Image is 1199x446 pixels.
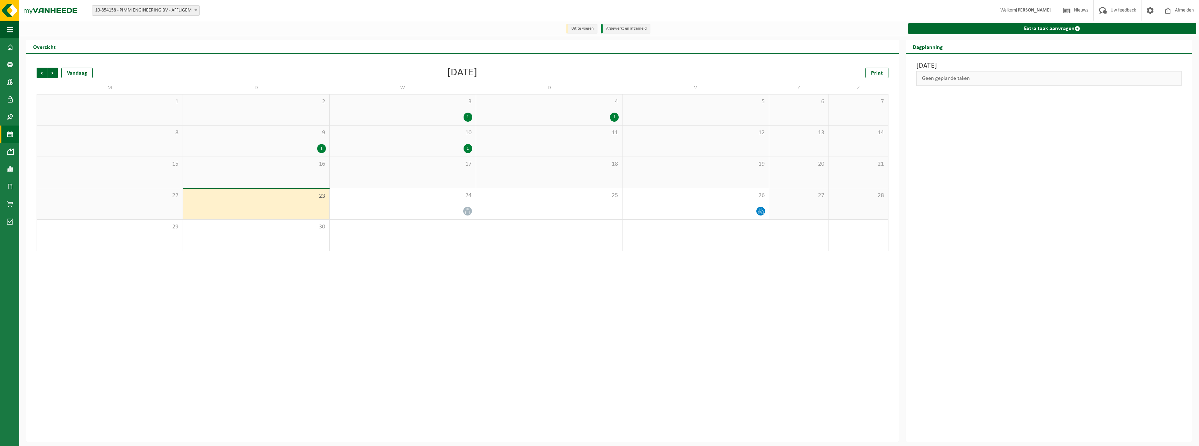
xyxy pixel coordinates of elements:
[832,98,885,106] span: 7
[317,144,326,153] div: 1
[566,24,597,33] li: Uit te voeren
[769,82,829,94] td: Z
[40,192,179,199] span: 22
[480,98,619,106] span: 4
[37,82,183,94] td: M
[906,40,950,53] h2: Dagplanning
[480,192,619,199] span: 25
[908,23,1196,34] a: Extra taak aanvragen
[480,129,619,137] span: 11
[773,98,825,106] span: 6
[464,113,472,122] div: 1
[1016,8,1051,13] strong: [PERSON_NAME]
[183,82,329,94] td: D
[40,98,179,106] span: 1
[61,68,93,78] div: Vandaag
[40,160,179,168] span: 15
[601,24,650,33] li: Afgewerkt en afgemeld
[447,68,478,78] div: [DATE]
[829,82,888,94] td: Z
[92,5,200,16] span: 10-854158 - PIMM ENGINEERING BV - AFFLIGEM
[773,192,825,199] span: 27
[626,192,765,199] span: 26
[47,68,58,78] span: Volgende
[333,160,472,168] span: 17
[186,129,326,137] span: 9
[26,40,63,53] h2: Overzicht
[832,129,885,137] span: 14
[865,68,888,78] a: Print
[480,160,619,168] span: 18
[92,6,199,15] span: 10-854158 - PIMM ENGINEERING BV - AFFLIGEM
[186,192,326,200] span: 23
[333,98,472,106] span: 3
[773,129,825,137] span: 13
[916,71,1182,86] div: Geen geplande taken
[476,82,623,94] td: D
[37,68,47,78] span: Vorige
[186,98,326,106] span: 2
[832,160,885,168] span: 21
[464,144,472,153] div: 1
[773,160,825,168] span: 20
[626,98,765,106] span: 5
[186,223,326,231] span: 30
[186,160,326,168] span: 16
[871,70,883,76] span: Print
[626,160,765,168] span: 19
[333,129,472,137] span: 10
[623,82,769,94] td: V
[610,113,619,122] div: 1
[916,61,1182,71] h3: [DATE]
[40,129,179,137] span: 8
[40,223,179,231] span: 29
[330,82,476,94] td: W
[626,129,765,137] span: 12
[832,192,885,199] span: 28
[333,192,472,199] span: 24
